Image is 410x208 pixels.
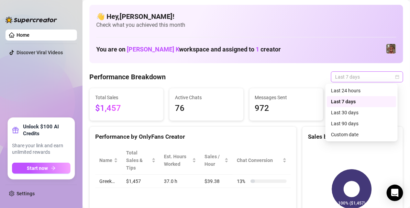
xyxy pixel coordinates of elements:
[126,149,150,172] span: Total Sales & Tips
[331,109,392,116] div: Last 30 days
[395,75,399,79] span: calendar
[331,120,392,127] div: Last 90 days
[12,127,19,134] span: gift
[127,46,179,53] span: [PERSON_NAME] K
[237,157,281,164] span: Chat Conversion
[95,175,122,188] td: Greek…
[327,129,396,140] div: Custom date
[5,16,57,23] img: logo-BBDzfeDw.svg
[16,191,35,196] a: Settings
[331,98,392,105] div: Last 7 days
[331,131,392,138] div: Custom date
[255,102,318,115] span: 972
[16,50,63,55] a: Discover Viral Videos
[327,107,396,118] div: Last 30 days
[16,32,30,38] a: Home
[95,94,158,101] span: Total Sales
[27,165,48,171] span: Start now
[122,146,160,175] th: Total Sales & Tips
[255,94,318,101] span: Messages Sent
[164,153,191,168] div: Est. Hours Worked
[96,12,396,21] h4: 👋 Hey, [PERSON_NAME] !
[387,185,403,201] div: Open Intercom Messenger
[95,102,158,115] span: $1,457
[256,46,259,53] span: 1
[89,72,166,82] h4: Performance Breakdown
[331,87,392,94] div: Last 24 hours
[237,177,248,185] span: 13 %
[23,123,70,137] strong: Unlock $100 AI Credits
[175,94,237,101] span: Active Chats
[204,153,223,168] span: Sales / Hour
[327,96,396,107] div: Last 7 days
[386,44,396,54] img: Greek
[200,175,233,188] td: $39.38
[335,72,399,82] span: Last 7 days
[96,46,281,53] h1: You are on workspace and assigned to creator
[96,21,396,29] span: Check what you achieved this month
[308,132,397,141] div: Sales by OnlyFans Creator
[327,118,396,129] div: Last 90 days
[99,157,112,164] span: Name
[12,163,70,174] button: Start nowarrow-right
[12,142,70,156] span: Share your link and earn unlimited rewards
[122,175,160,188] td: $1,457
[95,132,291,141] div: Performance by OnlyFans Creator
[327,85,396,96] div: Last 24 hours
[95,146,122,175] th: Name
[233,146,291,175] th: Chat Conversion
[200,146,233,175] th: Sales / Hour
[160,175,200,188] td: 37.0 h
[175,102,237,115] span: 76
[51,166,56,171] span: arrow-right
